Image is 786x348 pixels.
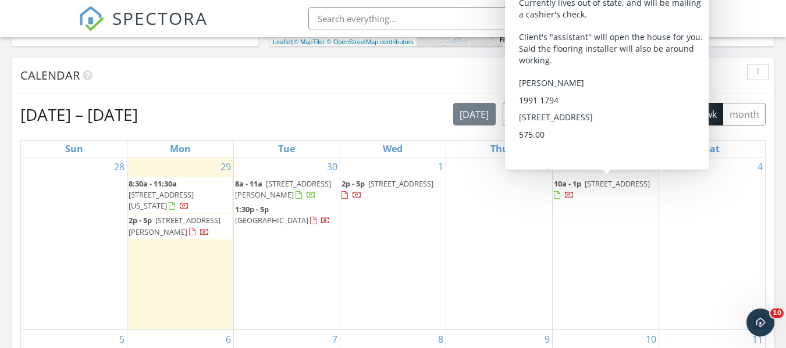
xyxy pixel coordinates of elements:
[21,157,127,330] td: Go to September 28, 2025
[79,6,104,31] img: The Best Home Inspection Software - Spectora
[327,38,414,45] a: © OpenStreetMap contributors
[691,103,723,125] button: 4 wk
[342,178,365,189] span: 2p - 5p
[380,141,405,157] a: Wednesday
[585,178,650,189] span: [STREET_ADDRESS]
[235,204,330,225] a: 1:30p - 5p [GEOGRAPHIC_DATA]
[20,103,138,126] h2: [DATE] – [DATE]
[702,141,722,157] a: Saturday
[342,178,433,200] a: 2p - 5p [STREET_ADDRESS]
[129,189,194,211] span: [STREET_ADDRESS][US_STATE]
[554,178,650,200] a: 10a - 1p [STREET_ADDRESS]
[649,157,659,176] a: Go to October 3, 2025
[235,177,339,202] a: 8a - 11a [STREET_ADDRESS][PERSON_NAME]
[597,141,614,157] a: Friday
[340,157,446,330] td: Go to October 1, 2025
[129,177,232,214] a: 8:30a - 11:30a [STREET_ADDRESS][US_STATE]
[233,157,340,330] td: Go to September 30, 2025
[129,215,220,236] span: [STREET_ADDRESS][PERSON_NAME]
[235,178,331,200] a: 8a - 11a [STREET_ADDRESS][PERSON_NAME]
[446,157,553,330] td: Go to October 2, 2025
[554,178,581,189] span: 10a - 1p
[659,157,765,330] td: Go to October 4, 2025
[529,102,557,126] button: Next
[129,215,152,225] span: 2p - 5p
[325,157,340,176] a: Go to September 30, 2025
[488,141,511,157] a: Thursday
[294,38,325,45] a: © MapTiler
[235,203,339,228] a: 1:30p - 5p [GEOGRAPHIC_DATA]
[746,308,774,336] iframe: Intercom live chat
[342,177,445,202] a: 2p - 5p [STREET_ADDRESS]
[553,157,659,330] td: Go to October 3, 2025
[554,177,657,202] a: 10a - 1p [STREET_ADDRESS]
[584,19,700,30] div: ASPEC Residential Services, LLC
[617,103,653,125] button: week
[770,308,784,318] span: 10
[168,141,193,157] a: Monday
[436,157,446,176] a: Go to October 1, 2025
[129,178,177,189] span: 8:30a - 11:30a
[542,157,552,176] a: Go to October 2, 2025
[270,37,417,47] div: |
[129,214,232,239] a: 2p - 5p [STREET_ADDRESS][PERSON_NAME]
[20,67,80,83] span: Calendar
[218,157,233,176] a: Go to September 29, 2025
[79,16,208,40] a: SPECTORA
[652,103,692,125] button: cal wk
[112,157,127,176] a: Go to September 28, 2025
[589,103,618,125] button: day
[129,215,220,236] a: 2p - 5p [STREET_ADDRESS][PERSON_NAME]
[235,178,262,189] span: 8a - 11a
[368,178,433,189] span: [STREET_ADDRESS]
[63,141,86,157] a: Sunday
[235,178,331,200] span: [STREET_ADDRESS][PERSON_NAME]
[723,103,766,125] button: month
[453,103,496,125] button: [DATE]
[235,204,269,214] span: 1:30p - 5p
[616,7,691,19] div: [PERSON_NAME]
[273,38,292,45] a: Leaflet
[276,141,297,157] a: Tuesday
[127,157,234,330] td: Go to September 29, 2025
[129,178,194,211] a: 8:30a - 11:30a [STREET_ADDRESS][US_STATE]
[563,103,589,125] button: list
[235,215,308,225] span: [GEOGRAPHIC_DATA]
[308,7,541,30] input: Search everything...
[755,157,765,176] a: Go to October 4, 2025
[503,102,530,126] button: Previous
[112,6,208,30] span: SPECTORA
